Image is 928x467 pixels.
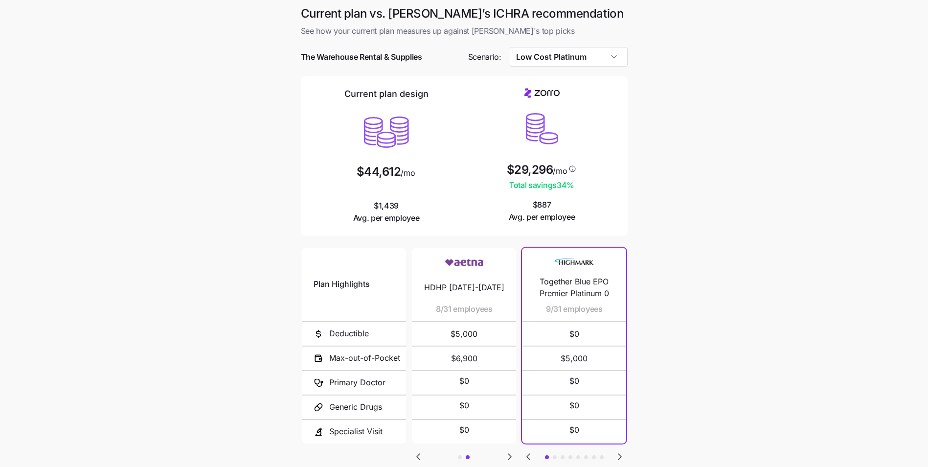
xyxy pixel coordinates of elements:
[357,166,401,178] span: $44,612
[509,211,575,223] span: Avg. per employee
[329,425,383,438] span: Specialist Visit
[569,375,579,387] span: $0
[509,199,575,223] span: $887
[522,451,534,463] svg: Go to previous slide
[459,424,469,436] span: $0
[424,347,504,370] span: $6,900
[329,401,382,413] span: Generic Drugs
[301,25,628,37] span: See how your current plan measures up against [PERSON_NAME]'s top picks
[546,303,603,315] span: 9/31 employees
[555,254,594,272] img: Carrier
[522,450,535,463] button: Go to previous slide
[301,51,422,63] span: The Warehouse Rental & Supplies
[507,164,553,176] span: $29,296
[614,451,626,463] svg: Go to next slide
[459,399,469,412] span: $0
[569,424,579,436] span: $0
[436,303,493,315] span: 8/31 employees
[534,322,614,346] span: $0
[569,399,579,412] span: $0
[613,450,626,463] button: Go to next slide
[534,347,614,370] span: $5,000
[329,327,369,340] span: Deductible
[507,179,577,191] span: Total savings 34 %
[344,88,429,100] h2: Current plan design
[301,6,628,21] h1: Current plan vs. [PERSON_NAME]’s ICHRA recommendation
[424,322,504,346] span: $5,000
[353,200,420,224] span: $1,439
[445,254,484,272] img: Carrier
[503,450,516,463] button: Go to next slide
[329,376,385,389] span: Primary Doctor
[553,167,567,175] span: /mo
[424,281,504,294] span: HDHP [DATE]-[DATE]
[412,451,424,463] svg: Go to previous slide
[504,451,516,463] svg: Go to next slide
[459,375,469,387] span: $0
[412,450,425,463] button: Go to previous slide
[329,352,400,364] span: Max-out-of-Pocket
[534,276,614,300] span: Together Blue EPO Premier Platinum 0
[353,212,420,224] span: Avg. per employee
[468,51,501,63] span: Scenario:
[401,169,415,177] span: /mo
[314,278,370,290] span: Plan Highlights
